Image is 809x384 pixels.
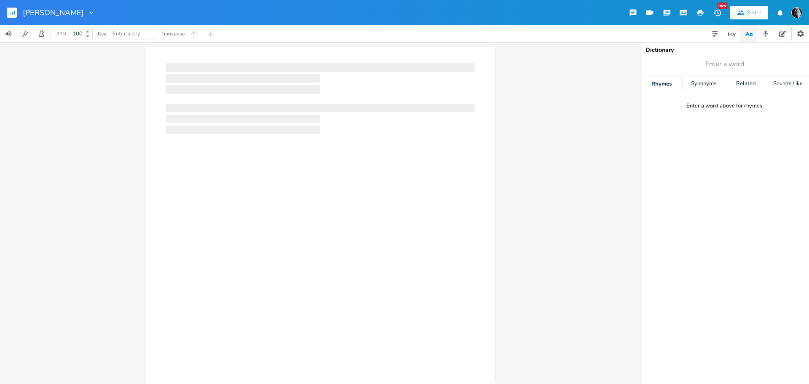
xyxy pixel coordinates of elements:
[747,9,761,16] div: Share
[767,75,809,92] div: Sounds Like
[686,102,763,110] div: Enter a word above for rhymes.
[725,75,767,92] div: Related
[705,59,744,69] span: Enter a word
[646,47,804,53] div: Dictionary
[791,7,802,18] img: RTW72
[717,3,728,9] div: New
[23,9,84,16] span: [PERSON_NAME]
[640,75,682,92] div: Rhymes
[56,32,66,36] div: BPM
[683,75,724,92] div: Synonyms
[709,5,726,20] button: New
[113,30,140,38] span: Enter a key
[98,31,106,36] div: Key
[161,31,185,36] div: Transpose
[730,6,768,19] button: Share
